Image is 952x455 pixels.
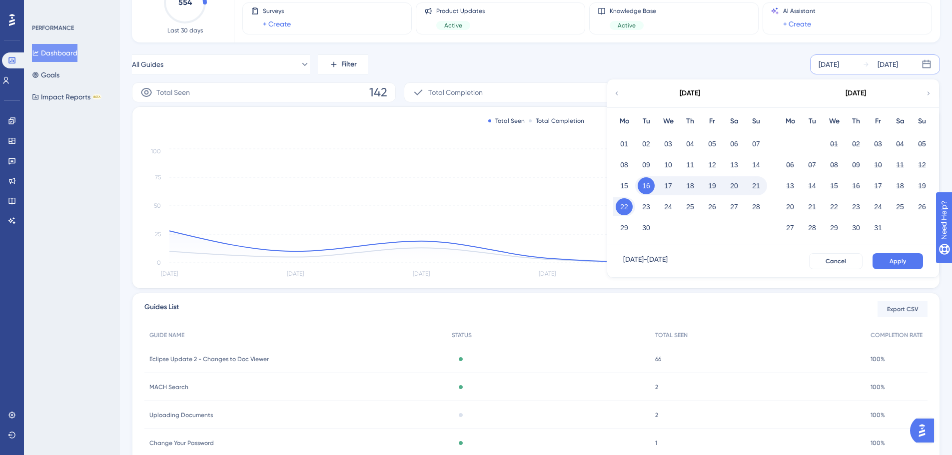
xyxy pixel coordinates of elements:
div: [DATE] [819,58,839,70]
span: 2 [655,383,658,391]
span: 142 [369,84,387,100]
button: 24 [660,198,677,215]
div: [DATE] [878,58,898,70]
div: Tu [635,115,657,127]
tspan: 75 [155,174,161,181]
span: 2 [655,411,658,419]
tspan: [DATE] [539,270,556,277]
button: 08 [616,156,633,173]
button: 07 [748,135,765,152]
button: 19 [704,177,721,194]
span: GUIDE NAME [149,331,184,339]
div: Th [845,115,867,127]
tspan: [DATE] [161,270,178,277]
tspan: [DATE] [413,270,430,277]
button: 06 [782,156,799,173]
div: Su [745,115,767,127]
button: 03 [660,135,677,152]
button: 19 [914,177,931,194]
button: 21 [748,177,765,194]
div: [DATE] [680,87,700,99]
span: Eclipse Update 2 - Changes to Doc Viewer [149,355,269,363]
tspan: [DATE] [287,270,304,277]
div: Total Seen [488,117,525,125]
span: TOTAL SEEN [655,331,688,339]
span: Total Seen [156,86,190,98]
button: 29 [616,219,633,236]
button: 01 [616,135,633,152]
span: MACH Search [149,383,188,391]
button: 03 [870,135,887,152]
div: Su [911,115,933,127]
button: 27 [726,198,743,215]
span: 100% [871,383,885,391]
a: + Create [263,18,291,30]
button: 13 [782,177,799,194]
span: Filter [341,58,357,70]
button: 12 [914,156,931,173]
tspan: 25 [155,231,161,238]
button: 30 [638,219,655,236]
tspan: 50 [154,202,161,209]
button: 09 [848,156,865,173]
button: Dashboard [32,44,77,62]
div: [DATE] - [DATE] [623,253,668,269]
span: 100% [871,411,885,419]
button: Export CSV [878,301,928,317]
button: 20 [782,198,799,215]
button: 14 [804,177,821,194]
button: 04 [892,135,909,152]
button: 21 [804,198,821,215]
div: PERFORMANCE [32,24,74,32]
button: 13 [726,156,743,173]
button: 06 [726,135,743,152]
span: Surveys [263,7,291,15]
div: Total Completion [529,117,584,125]
span: COMPLETION RATE [871,331,923,339]
a: + Create [783,18,811,30]
button: 04 [682,135,699,152]
span: 100% [871,439,885,447]
div: [DATE] [846,87,866,99]
span: Change Your Password [149,439,214,447]
div: Fr [867,115,889,127]
button: 25 [682,198,699,215]
span: All Guides [132,58,163,70]
button: 09 [638,156,655,173]
button: 27 [782,219,799,236]
button: 16 [848,177,865,194]
span: Need Help? [23,2,62,14]
button: 11 [682,156,699,173]
span: Export CSV [887,305,919,313]
span: AI Assistant [783,7,816,15]
span: 100% [871,355,885,363]
button: All Guides [132,54,310,74]
button: 07 [804,156,821,173]
button: 20 [726,177,743,194]
button: 02 [638,135,655,152]
button: Goals [32,66,59,84]
button: 23 [848,198,865,215]
button: Apply [873,253,923,269]
button: 22 [826,198,843,215]
tspan: 0 [157,259,161,266]
div: We [823,115,845,127]
span: Last 30 days [167,26,203,34]
button: 29 [826,219,843,236]
button: 01 [826,135,843,152]
span: Product Updates [436,7,485,15]
button: Cancel [809,253,863,269]
button: 05 [914,135,931,152]
button: 17 [870,177,887,194]
button: 31 [870,219,887,236]
button: 24 [870,198,887,215]
button: 25 [892,198,909,215]
button: 11 [892,156,909,173]
span: Uploading Documents [149,411,213,419]
span: 66 [655,355,661,363]
button: 10 [660,156,677,173]
button: 28 [804,219,821,236]
span: Apply [890,257,906,265]
span: Guides List [144,301,179,317]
